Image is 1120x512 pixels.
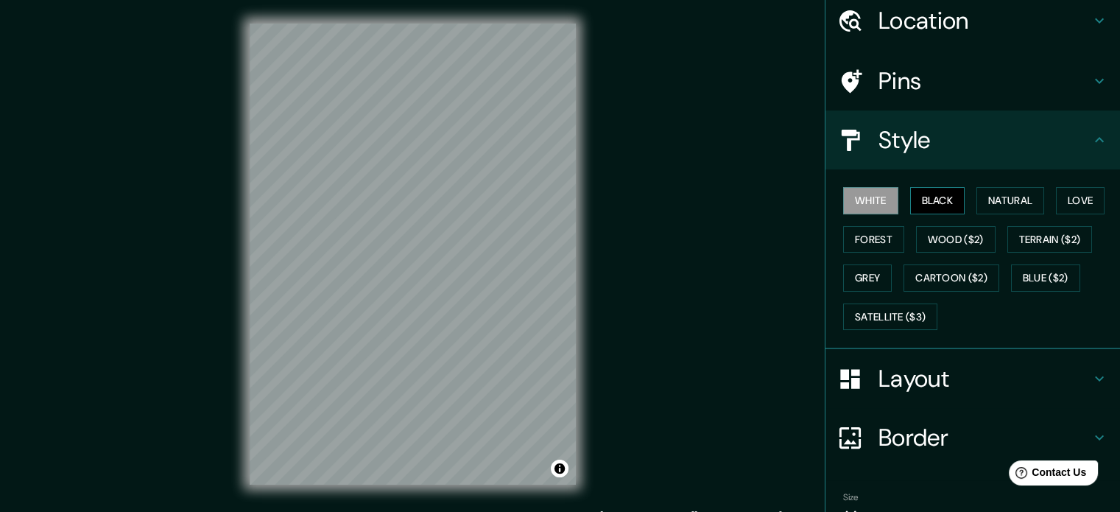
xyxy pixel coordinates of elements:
label: Size [843,491,859,504]
button: Black [910,187,965,214]
div: Pins [825,52,1120,111]
canvas: Map [250,24,576,485]
h4: Border [878,423,1091,452]
button: Love [1056,187,1105,214]
iframe: Help widget launcher [989,455,1104,496]
h4: Layout [878,364,1091,393]
button: Forest [843,226,904,253]
button: Toggle attribution [551,460,568,477]
button: Wood ($2) [916,226,996,253]
button: Satellite ($3) [843,304,937,331]
h4: Pins [878,66,1091,96]
button: Natural [976,187,1044,214]
button: Terrain ($2) [1007,226,1093,253]
h4: Style [878,125,1091,155]
button: Blue ($2) [1011,264,1080,292]
h4: Location [878,6,1091,35]
div: Style [825,111,1120,169]
div: Layout [825,349,1120,408]
div: Border [825,408,1120,467]
button: Cartoon ($2) [904,264,999,292]
button: White [843,187,898,214]
button: Grey [843,264,892,292]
